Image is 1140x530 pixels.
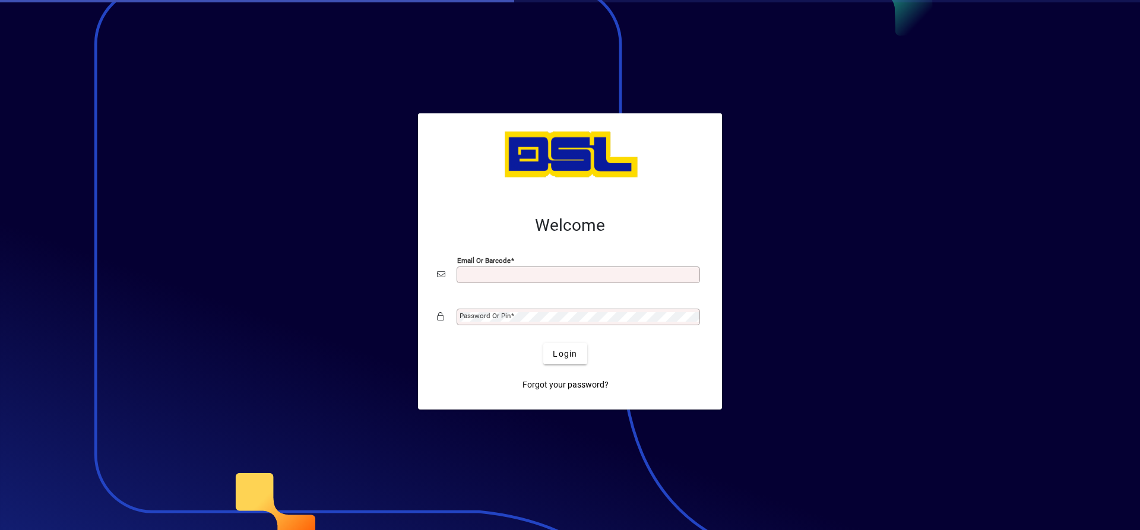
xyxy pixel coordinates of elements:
[522,379,609,391] span: Forgot your password?
[518,374,613,395] a: Forgot your password?
[457,256,511,265] mat-label: Email or Barcode
[553,348,577,360] span: Login
[437,215,703,236] h2: Welcome
[460,312,511,320] mat-label: Password or Pin
[543,343,587,364] button: Login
